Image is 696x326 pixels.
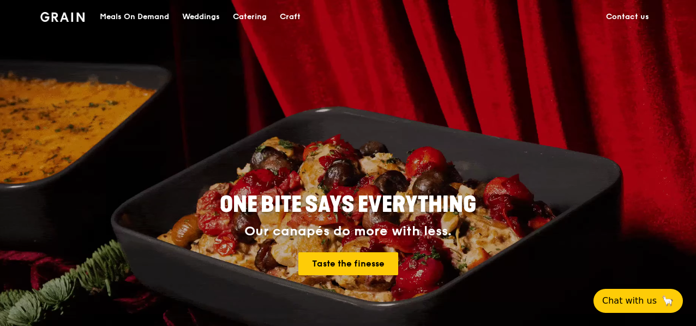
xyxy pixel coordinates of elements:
[40,12,85,22] img: Grain
[599,1,656,33] a: Contact us
[182,1,220,33] div: Weddings
[602,294,657,307] span: Chat with us
[593,289,683,313] button: Chat with us🦙
[152,224,544,239] div: Our canapés do more with less.
[233,1,267,33] div: Catering
[176,1,226,33] a: Weddings
[220,192,476,218] span: ONE BITE SAYS EVERYTHING
[273,1,307,33] a: Craft
[280,1,301,33] div: Craft
[298,252,398,275] a: Taste the finesse
[661,294,674,307] span: 🦙
[226,1,273,33] a: Catering
[100,1,169,33] div: Meals On Demand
